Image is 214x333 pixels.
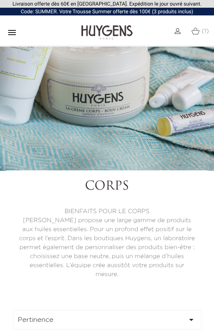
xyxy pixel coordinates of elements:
i:  [7,27,17,38]
span: (1) [202,28,209,34]
p: [PERSON_NAME] propose une large gamme de produits aux huiles essentielles. Pour un profond effet ... [19,216,195,279]
p: BIENFAITS POUR LE CORPS [19,207,195,216]
i:  [186,315,196,325]
img: Huygens [81,24,133,41]
a: (1) [191,28,209,35]
button: Pertinence [13,310,201,330]
h1: Corps [19,180,195,194]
